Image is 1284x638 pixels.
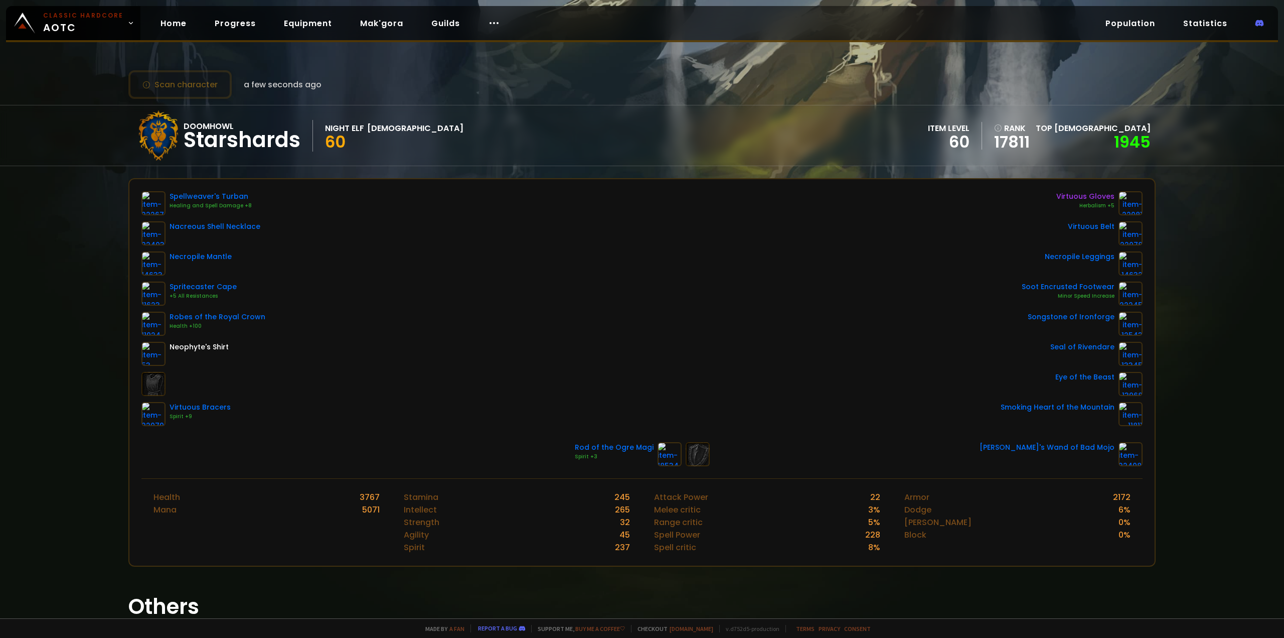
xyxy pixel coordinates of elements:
[141,312,166,336] img: item-11924
[1118,342,1143,366] img: item-13345
[367,122,463,135] div: [DEMOGRAPHIC_DATA]
[1118,516,1131,529] div: 0 %
[1022,292,1114,300] div: Minor Speed Increase
[1175,13,1235,34] a: Statistics
[1118,221,1143,245] img: item-22078
[575,442,654,453] div: Rod of the Ogre Magi
[654,529,700,541] div: Spell Power
[1118,402,1143,426] img: item-11811
[1118,372,1143,396] img: item-13968
[719,625,779,632] span: v. d752d5 - production
[404,516,439,529] div: Strength
[796,625,815,632] a: Terms
[1118,251,1143,276] img: item-14632
[141,221,166,245] img: item-22403
[631,625,713,632] span: Checkout
[615,541,630,554] div: 237
[404,503,437,516] div: Intellect
[904,529,926,541] div: Block
[868,503,880,516] div: 3 %
[352,13,411,34] a: Mak'gora
[43,11,123,20] small: Classic Hardcore
[928,135,970,150] div: 60
[904,516,972,529] div: [PERSON_NAME]
[170,342,229,352] div: Neophyte's Shirt
[419,625,464,632] span: Made by
[868,541,880,554] div: 8 %
[980,442,1114,453] div: [PERSON_NAME]'s Wand of Bad Mojo
[170,282,237,292] div: Spritecaster Cape
[654,516,703,529] div: Range critic
[994,122,1030,135] div: rank
[404,529,429,541] div: Agility
[170,322,265,330] div: Health +100
[170,413,231,421] div: Spirit +9
[1118,282,1143,306] img: item-22245
[868,516,880,529] div: 5 %
[276,13,340,34] a: Equipment
[575,625,625,632] a: Buy me a coffee
[654,491,708,503] div: Attack Power
[1114,131,1151,153] a: 1945
[478,624,517,632] a: Report a bug
[531,625,625,632] span: Support me,
[325,131,346,153] span: 60
[994,135,1030,150] a: 17811
[152,13,195,34] a: Home
[170,292,237,300] div: +5 All Resistances
[1001,402,1114,413] div: Smoking Heart of the Mountain
[404,491,438,503] div: Stamina
[153,491,180,503] div: Health
[141,282,166,306] img: item-11623
[1118,503,1131,516] div: 6 %
[128,70,232,99] button: Scan character
[654,541,696,554] div: Spell critic
[170,202,252,210] div: Healing and Spell Damage +8
[870,491,880,503] div: 22
[1056,202,1114,210] div: Herbalism +5
[670,625,713,632] a: [DOMAIN_NAME]
[575,453,654,461] div: Spirit +3
[1118,529,1131,541] div: 0 %
[449,625,464,632] a: a fan
[614,491,630,503] div: 245
[207,13,264,34] a: Progress
[184,120,300,133] div: Doomhowl
[325,122,364,135] div: Night Elf
[153,503,177,516] div: Mana
[141,191,166,215] img: item-22267
[141,342,166,366] img: item-53
[1056,191,1114,202] div: Virtuous Gloves
[1118,442,1143,466] img: item-22408
[928,122,970,135] div: item level
[819,625,840,632] a: Privacy
[1028,312,1114,322] div: Songstone of Ironforge
[170,191,252,202] div: Spellweaver's Turban
[170,221,260,232] div: Nacreous Shell Necklace
[362,503,380,516] div: 5071
[904,491,929,503] div: Armor
[1097,13,1163,34] a: Population
[844,625,871,632] a: Consent
[43,11,123,35] span: AOTC
[170,251,232,262] div: Necropile Mantle
[6,6,140,40] a: Classic HardcoreAOTC
[1068,221,1114,232] div: Virtuous Belt
[170,402,231,413] div: Virtuous Bracers
[1022,282,1114,292] div: Soot Encrusted Footwear
[1113,491,1131,503] div: 2172
[141,251,166,276] img: item-14633
[128,591,1156,622] h1: Others
[1118,312,1143,336] img: item-12543
[654,503,701,516] div: Melee critic
[1036,122,1151,135] div: Top
[904,503,931,516] div: Dodge
[1118,191,1143,215] img: item-22081
[170,312,265,322] div: Robes of the Royal Crown
[184,133,300,148] div: Starshards
[1055,372,1114,382] div: Eye of the Beast
[423,13,468,34] a: Guilds
[865,529,880,541] div: 228
[1054,122,1151,134] span: [DEMOGRAPHIC_DATA]
[1050,342,1114,352] div: Seal of Rivendare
